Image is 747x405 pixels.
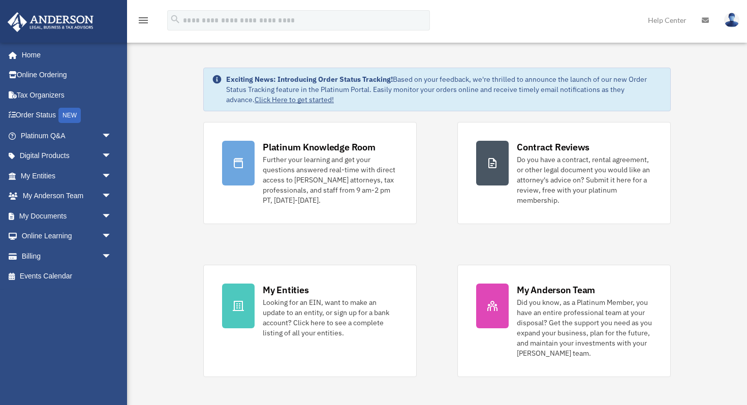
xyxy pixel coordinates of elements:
[7,65,127,85] a: Online Ordering
[263,154,398,205] div: Further your learning and get your questions answered real-time with direct access to [PERSON_NAM...
[517,154,652,205] div: Do you have a contract, rental agreement, or other legal document you would like an attorney's ad...
[5,12,97,32] img: Anderson Advisors Platinum Portal
[7,146,127,166] a: Digital Productsarrow_drop_down
[137,14,149,26] i: menu
[7,226,127,246] a: Online Learningarrow_drop_down
[255,95,334,104] a: Click Here to get started!
[7,166,127,186] a: My Entitiesarrow_drop_down
[7,126,127,146] a: Platinum Q&Aarrow_drop_down
[102,246,122,267] span: arrow_drop_down
[517,297,652,358] div: Did you know, as a Platinum Member, you have an entire professional team at your disposal? Get th...
[263,141,376,153] div: Platinum Knowledge Room
[102,226,122,247] span: arrow_drop_down
[7,266,127,287] a: Events Calendar
[102,186,122,207] span: arrow_drop_down
[7,105,127,126] a: Order StatusNEW
[102,166,122,186] span: arrow_drop_down
[7,45,122,65] a: Home
[58,108,81,123] div: NEW
[517,141,589,153] div: Contract Reviews
[102,206,122,227] span: arrow_drop_down
[226,75,393,84] strong: Exciting News: Introducing Order Status Tracking!
[263,284,308,296] div: My Entities
[203,122,417,224] a: Platinum Knowledge Room Further your learning and get your questions answered real-time with dire...
[7,206,127,226] a: My Documentsarrow_drop_down
[7,186,127,206] a: My Anderson Teamarrow_drop_down
[102,126,122,146] span: arrow_drop_down
[724,13,739,27] img: User Pic
[170,14,181,25] i: search
[7,85,127,105] a: Tax Organizers
[7,246,127,266] a: Billingarrow_drop_down
[226,74,662,105] div: Based on your feedback, we're thrilled to announce the launch of our new Order Status Tracking fe...
[102,146,122,167] span: arrow_drop_down
[457,122,671,224] a: Contract Reviews Do you have a contract, rental agreement, or other legal document you would like...
[203,265,417,377] a: My Entities Looking for an EIN, want to make an update to an entity, or sign up for a bank accoun...
[137,18,149,26] a: menu
[263,297,398,338] div: Looking for an EIN, want to make an update to an entity, or sign up for a bank account? Click her...
[457,265,671,377] a: My Anderson Team Did you know, as a Platinum Member, you have an entire professional team at your...
[517,284,595,296] div: My Anderson Team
